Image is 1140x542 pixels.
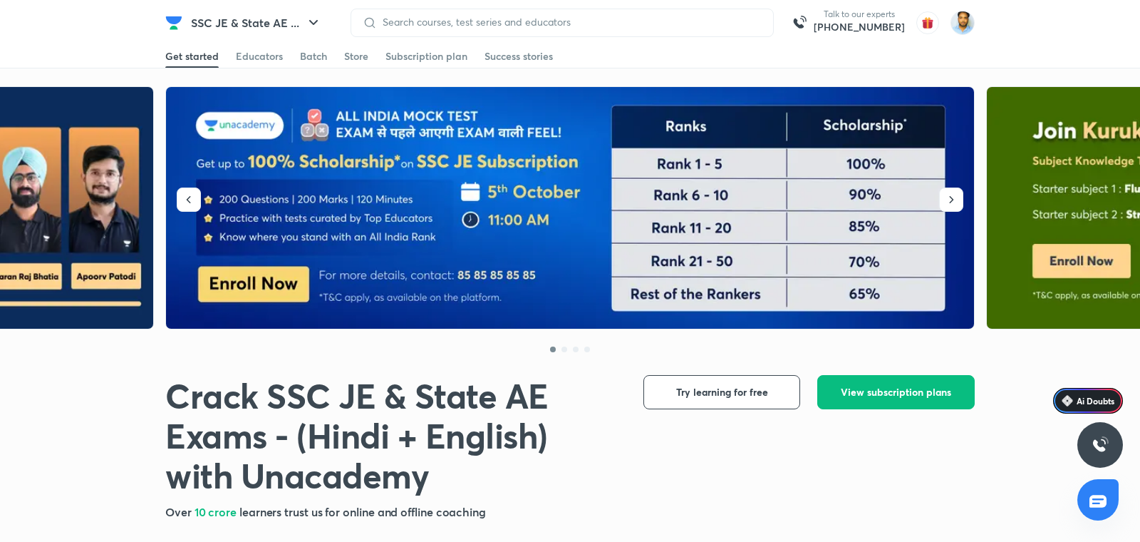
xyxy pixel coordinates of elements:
[1053,388,1123,414] a: Ai Doubts
[385,49,467,63] div: Subscription plan
[165,45,219,68] a: Get started
[300,45,327,68] a: Batch
[817,375,975,409] button: View subscription plans
[484,49,553,63] div: Success stories
[165,504,195,519] span: Over
[1077,395,1114,406] span: Ai Doubts
[377,16,762,28] input: Search courses, test series and educators
[344,45,368,68] a: Store
[165,49,219,63] div: Get started
[1062,395,1073,406] img: Icon
[236,45,283,68] a: Educators
[165,375,621,495] h1: Crack SSC JE & State AE Exams - (Hindi + English) with Unacademy
[165,14,182,31] img: Company Logo
[344,49,368,63] div: Store
[300,49,327,63] div: Batch
[814,20,905,34] a: [PHONE_NUMBER]
[950,11,975,35] img: Kunal Pradeep
[1092,436,1109,454] img: ttu
[195,504,239,519] span: 10 crore
[676,385,768,399] span: Try learning for free
[916,11,939,34] img: avatar
[182,9,331,37] button: SSC JE & State AE ...
[841,385,951,399] span: View subscription plans
[236,49,283,63] div: Educators
[814,9,905,20] p: Talk to our experts
[643,375,800,409] button: Try learning for free
[385,45,467,68] a: Subscription plan
[239,504,486,519] span: learners trust us for online and offline coaching
[484,45,553,68] a: Success stories
[785,9,814,37] img: call-us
